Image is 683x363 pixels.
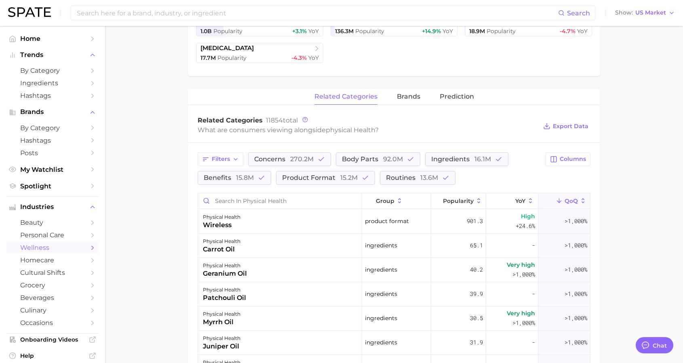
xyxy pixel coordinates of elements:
div: physical health [203,333,240,343]
span: >1,000% [512,319,535,327]
div: juniper oil [203,342,240,351]
span: Related Categories [198,116,263,124]
span: +24.6% [516,221,535,231]
span: YoY [577,27,588,35]
span: - [532,241,535,250]
span: 18.9m [469,27,485,35]
span: beverages [20,294,85,302]
span: >1,000% [512,270,535,278]
span: Hashtags [20,137,85,144]
span: Brands [20,108,85,116]
span: 30.5 [470,313,483,323]
a: Posts [6,147,99,159]
button: physical healthcarrot oilingredients65.1->1,000% [198,234,590,258]
span: group [376,198,394,204]
a: wellness [6,241,99,254]
input: Search in physical health [198,193,362,209]
span: >1,000% [565,290,587,298]
span: 17.7m [200,54,216,61]
span: >1,000% [565,217,587,225]
span: 92.0m [383,155,403,163]
span: culinary [20,306,85,314]
span: Onboarding Videos [20,336,85,343]
span: 31.9 [470,338,483,347]
span: Posts [20,149,85,157]
span: 11854 [266,116,283,124]
span: Very high [507,260,535,270]
span: Popularity [443,198,474,204]
span: 15.2m [340,174,358,181]
button: physical healthwirelessproduct format901.3High+24.6%>1,000% [198,209,590,234]
button: Trends [6,49,99,61]
button: physical healthjuniper oilingredients31.9->1,000% [198,331,590,355]
span: 270.2m [290,155,314,163]
span: grocery [20,281,85,289]
span: - [532,338,535,347]
a: culinary [6,304,99,317]
a: cultural shifts [6,266,99,279]
a: grocery [6,279,99,291]
span: -4.7% [560,27,575,35]
span: ingredients [365,265,397,274]
div: physical health [203,236,240,246]
span: by Category [20,124,85,132]
span: Search [567,9,590,17]
div: patchouli oil [203,293,246,303]
button: physical healthmyrrh oilingredients30.5Very high>1,000%>1,000% [198,306,590,331]
span: Very high [507,308,535,318]
span: Prediction [440,93,474,100]
a: beauty [6,216,99,229]
span: wellness [20,244,85,251]
a: Onboarding Videos [6,333,99,346]
span: 15.8m [236,174,254,181]
span: ingredients [365,338,397,347]
input: Search here for a brand, industry, or ingredient [76,6,558,20]
a: hormone health18.9m Popularity-4.7% YoY [465,16,592,36]
button: QoQ [538,193,590,209]
span: - [532,289,535,299]
div: wireless [203,220,240,230]
span: by Category [20,67,85,74]
span: High [521,211,535,221]
button: ShowUS Market [613,8,677,18]
a: My Watchlist [6,163,99,176]
button: Industries [6,201,99,213]
span: Filters [212,156,230,163]
a: occasions [6,317,99,329]
a: [MEDICAL_DATA]17.7m Popularity-4.3% YoY [196,43,323,63]
span: +14.9% [422,27,441,35]
a: energy & endurance136.3m Popularity+14.9% YoY [331,16,458,36]
span: 39.9 [470,289,483,299]
span: Columns [560,156,586,163]
span: YoY [308,54,319,61]
span: ingredients [431,156,491,163]
span: Spotlight [20,182,85,190]
a: beverages [6,291,99,304]
span: 40.2 [470,265,483,274]
button: Popularity [431,193,486,209]
span: physical health [326,126,375,134]
span: YoY [443,27,453,35]
span: Hashtags [20,92,85,99]
button: Brands [6,106,99,118]
a: Hashtags [6,134,99,147]
span: 65.1 [470,241,483,250]
span: My Watchlist [20,166,85,173]
span: ingredients [365,289,397,299]
div: physical health [203,261,247,270]
button: group [362,193,431,209]
span: +3.1% [292,27,307,35]
a: by Category [6,122,99,134]
a: by Category [6,64,99,77]
span: routines [386,175,438,181]
span: total [266,116,298,124]
span: Popularity [217,54,247,61]
span: 136.3m [335,27,354,35]
span: Home [20,35,85,42]
button: physical healthpatchouli oilingredients39.9->1,000% [198,282,590,306]
span: -4.3% [291,54,307,61]
span: YoY [515,198,525,204]
a: Help [6,350,99,362]
span: 13.6m [420,174,438,181]
div: What are consumers viewing alongside ? [198,125,537,135]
